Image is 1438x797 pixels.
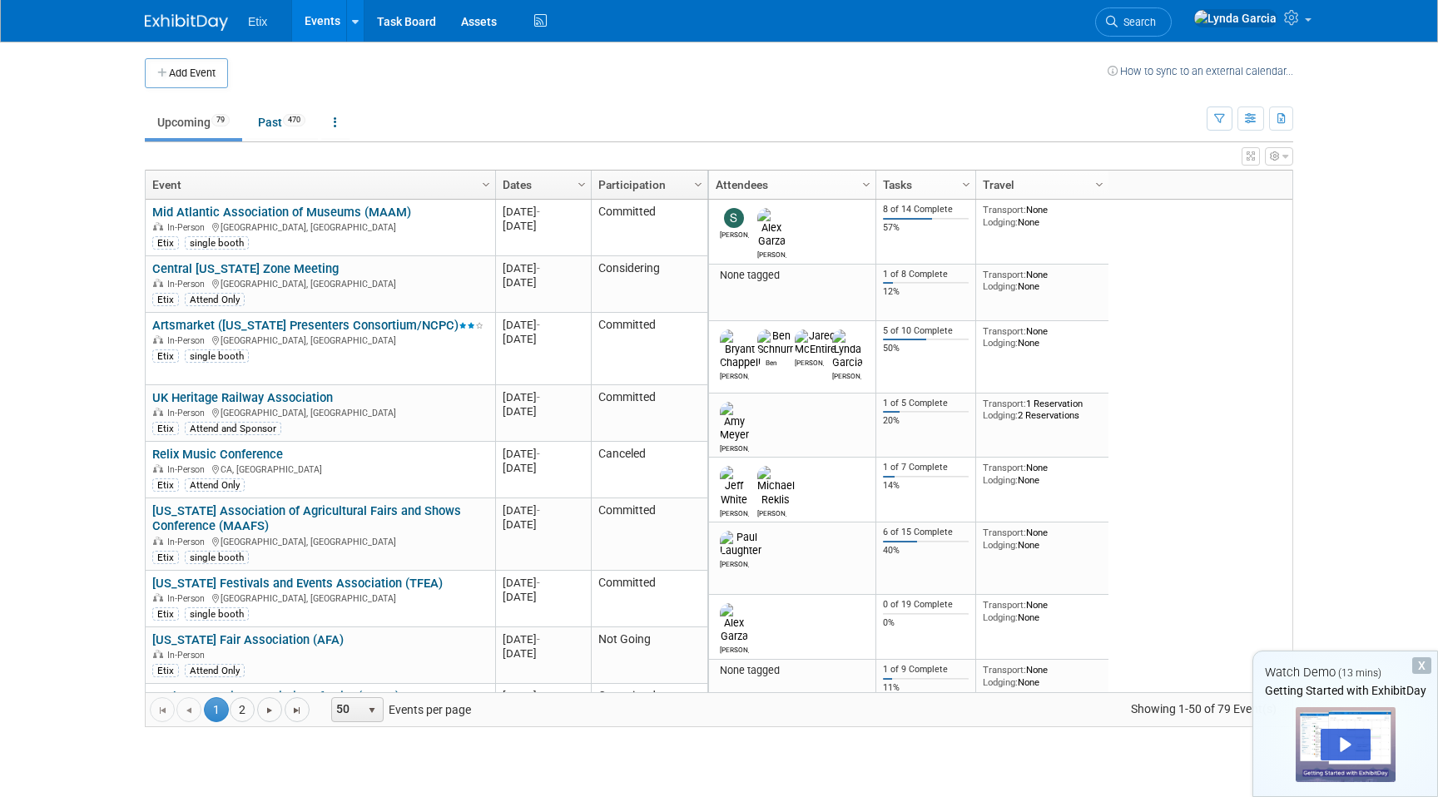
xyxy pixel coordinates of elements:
div: Bryant Chappell [720,369,749,380]
a: Travel [983,171,1098,199]
div: [DATE] [503,275,583,290]
div: [DATE] [503,689,583,703]
a: Column Settings [1091,171,1109,196]
div: None None [983,462,1103,486]
div: Ben Schnurr [757,356,786,367]
a: [US_STATE] Fair Association (AFA) [152,632,344,647]
span: Go to the last page [290,704,304,717]
a: [US_STATE] Festivals and Events Association (TFEA) [152,576,443,591]
div: None None [983,664,1103,688]
div: Alex Garza [720,643,749,654]
div: Play [1321,729,1371,760]
span: select [365,704,379,717]
div: 0 of 19 Complete [883,599,969,611]
span: Lodging: [983,676,1018,688]
div: Etix [152,551,179,564]
span: Lodging: [983,409,1018,421]
div: 6 of 15 Complete [883,527,969,538]
span: In-Person [167,593,210,604]
span: Column Settings [1093,178,1106,191]
div: Attend Only [185,293,245,306]
div: Attend Only [185,664,245,677]
div: [DATE] [503,632,583,646]
span: In-Person [167,650,210,661]
div: 20% [883,415,969,427]
span: - [537,448,540,460]
img: In-Person Event [153,464,163,473]
td: Committed [591,571,707,627]
span: In-Person [167,464,210,475]
div: 1 of 8 Complete [883,269,969,280]
td: Committed [591,385,707,442]
div: None None [983,527,1103,551]
span: In-Person [167,279,210,290]
img: Bryant Chappell [720,329,761,369]
div: [DATE] [503,517,583,532]
a: Column Settings [478,171,496,196]
a: 2 [230,697,255,722]
span: Column Settings [959,178,973,191]
div: [GEOGRAPHIC_DATA], [GEOGRAPHIC_DATA] [152,276,488,290]
div: [DATE] [503,503,583,517]
div: Getting Started with ExhibitDay [1253,682,1437,699]
span: - [537,633,540,646]
div: Michael Reklis [757,507,786,517]
span: - [537,262,540,275]
img: In-Person Event [153,408,163,416]
img: Ben Schnurr [757,329,793,356]
a: Event [152,171,484,199]
a: Artsmarket ([US_STATE] Presenters Consortium/NCPC) [152,318,483,333]
a: Relix Music Conference [152,447,283,462]
span: Transport: [983,462,1026,473]
div: Etix [152,349,179,363]
span: (13 mins) [1338,667,1381,679]
div: 57% [883,222,969,234]
a: Column Settings [858,171,876,196]
span: - [537,319,540,331]
div: 1 of 5 Complete [883,398,969,409]
span: Events per page [310,697,488,722]
span: Column Settings [575,178,588,191]
div: Attend and Sponsor [185,422,281,435]
span: Lodging: [983,337,1018,349]
a: Rocky Mountain Association of Fairs (RMAF) [152,689,399,704]
div: [DATE] [503,261,583,275]
div: [DATE] [503,332,583,346]
div: 1 of 7 Complete [883,462,969,473]
td: Committed [591,498,707,571]
div: Etix [152,422,179,435]
div: 1 Reservation 2 Reservations [983,398,1103,422]
a: UK Heritage Railway Association [152,390,333,405]
img: Amy Meyer [720,402,749,442]
img: ExhibitDay [145,14,228,31]
a: Go to the last page [285,697,310,722]
div: Etix [152,478,179,492]
div: [GEOGRAPHIC_DATA], [GEOGRAPHIC_DATA] [152,333,488,347]
td: Committed [591,684,707,740]
div: [GEOGRAPHIC_DATA], [GEOGRAPHIC_DATA] [152,405,488,419]
div: None tagged [716,269,870,282]
span: Column Settings [860,178,873,191]
div: Lynda Garcia [832,369,861,380]
td: Committed [591,200,707,256]
div: Paul Laughter [720,557,749,568]
a: Go to the first page [150,697,175,722]
a: Column Settings [690,171,708,196]
span: Lodging: [983,216,1018,228]
div: 50% [883,343,969,354]
span: - [537,577,540,589]
span: In-Person [167,537,210,547]
span: In-Person [167,408,210,418]
div: 40% [883,545,969,557]
div: [DATE] [503,646,583,661]
img: Lynda Garcia [1193,9,1277,27]
div: 11% [883,682,969,694]
div: [DATE] [503,576,583,590]
div: None None [983,599,1103,623]
div: Watch Demo [1253,664,1437,681]
a: Column Settings [573,171,592,196]
span: 1 [204,697,229,722]
span: Go to the next page [263,704,276,717]
img: Paul Laughter [720,531,761,557]
div: single booth [185,607,249,621]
